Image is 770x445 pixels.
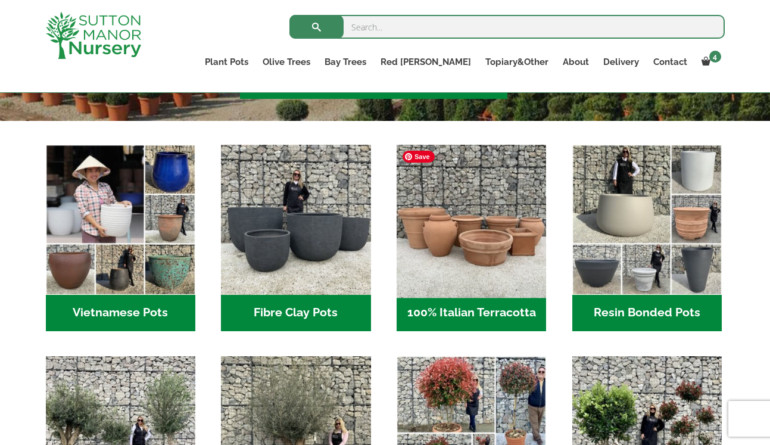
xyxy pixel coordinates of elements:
a: Delivery [596,54,646,70]
a: Visit product category Vietnamese Pots [46,145,195,331]
img: Home - 8194B7A3 2818 4562 B9DD 4EBD5DC21C71 1 105 c 1 [221,145,370,294]
a: About [556,54,596,70]
input: Search... [289,15,725,39]
img: Home - 6E921A5B 9E2F 4B13 AB99 4EF601C89C59 1 105 c [46,145,195,294]
h2: 100% Italian Terracotta [397,295,546,332]
a: Visit product category Resin Bonded Pots [572,145,722,331]
span: Save [403,151,435,163]
a: 4 [694,54,725,70]
img: logo [46,12,141,59]
a: Bay Trees [317,54,373,70]
span: 4 [709,51,721,63]
a: Contact [646,54,694,70]
a: Topiary&Other [478,54,556,70]
a: Visit product category Fibre Clay Pots [221,145,370,331]
a: Visit product category 100% Italian Terracotta [397,145,546,331]
h2: Vietnamese Pots [46,295,195,332]
h2: Fibre Clay Pots [221,295,370,332]
h2: Resin Bonded Pots [572,295,722,332]
a: Plant Pots [198,54,255,70]
img: Home - 67232D1B A461 444F B0F6 BDEDC2C7E10B 1 105 c [572,145,722,294]
a: Red [PERSON_NAME] [373,54,478,70]
img: Home - 1B137C32 8D99 4B1A AA2F 25D5E514E47D 1 105 c [393,141,550,298]
a: Olive Trees [255,54,317,70]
